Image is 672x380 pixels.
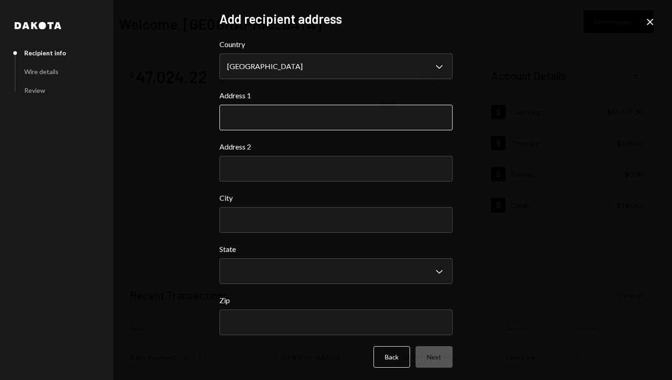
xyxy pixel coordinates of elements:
button: Country [219,54,453,79]
label: Zip [219,295,453,306]
label: City [219,193,453,203]
label: Country [219,39,453,50]
h2: Add recipient address [219,10,453,28]
label: State [219,244,453,255]
button: State [219,258,453,284]
div: Recipient info [24,49,66,57]
div: Review [24,86,45,94]
button: Back [373,346,410,368]
label: Address 1 [219,90,453,101]
label: Address 2 [219,141,453,152]
div: Wire details [24,68,59,75]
